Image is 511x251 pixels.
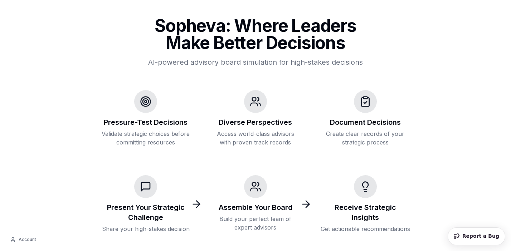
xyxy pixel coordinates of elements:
[219,202,292,212] h3: Assemble Your Board
[320,129,410,147] p: Create clear records of your strategic process
[330,117,401,127] h3: Document Decisions
[211,215,301,232] p: Build your perfect team of expert advisors
[102,225,190,233] p: Share your high-stakes decision
[321,225,410,233] p: Get actionable recommendations
[101,129,191,147] p: Validate strategic choices before committing resources
[219,117,292,127] h3: Diverse Perspectives
[104,117,188,127] h3: Pressure-Test Decisions
[135,57,376,67] p: AI-powered advisory board simulation for high-stakes decisions
[19,237,36,242] span: Account
[101,202,191,222] h3: Present Your Strategic Challenge
[211,129,301,147] p: Access world-class advisors with proven track records
[135,17,376,51] h1: Sopheva: Where Leaders Make Better Decisions
[320,202,410,222] h3: Receive Strategic Insights
[6,234,40,245] button: Account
